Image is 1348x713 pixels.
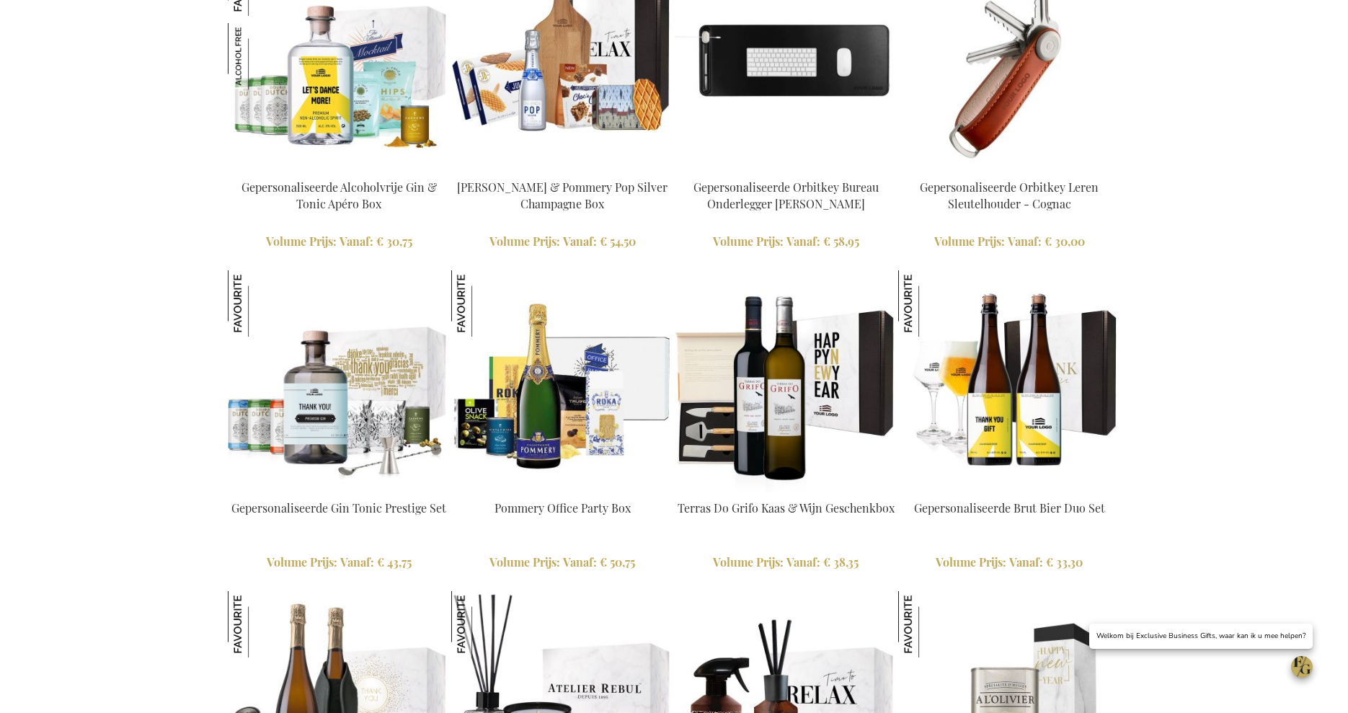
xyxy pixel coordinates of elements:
[377,554,412,570] span: € 43,75
[228,161,450,175] a: Personalised Non-Alcholic Gin & Tonic Apéro Box Gepersonaliseerde Alcoholvrije Gin & Tonic Apéro ...
[675,554,897,571] a: Volume Prijs: Vanaf € 38,35
[1045,234,1085,249] span: € 30,00
[675,234,897,250] a: Volume Prijs: Vanaf € 58,95
[241,180,437,211] a: Gepersonaliseerde Alcoholvrije Gin & Tonic Apéro Box
[898,161,1120,175] a: Personalised Orbitkey Leather Key Organiser - Cognac
[451,161,673,175] a: Sweet Delights & Pommery Pop Silver Champagne Box
[563,554,597,570] span: Vanaf
[678,500,895,515] a: Terras Do Grifo Kaas & Wijn Geschenkbox
[898,591,965,657] img: Culinaire Olijfolie & Zout Set
[1009,554,1043,570] span: Vanaf
[934,234,1005,249] span: Volume Prijs:
[898,554,1120,571] a: Volume Prijs: Vanaf € 33,30
[823,234,859,249] span: € 58,95
[228,591,294,657] img: Peugeot Lux Set
[231,500,446,515] a: Gepersonaliseerde Gin Tonic Prestige Set
[600,234,636,249] span: € 54,50
[898,234,1120,250] a: Volume Prijs: Vanaf € 30,00
[267,554,337,570] span: Volume Prijs:
[228,23,294,89] img: Gepersonaliseerde Alcoholvrije Gin & Tonic Apéro Box
[675,270,897,492] img: Terras Do Grifo Cheese & Wine Box
[898,270,965,337] img: Gepersonaliseerde Brut Bier Duo Set
[489,234,560,249] span: Volume Prijs:
[457,180,668,211] a: [PERSON_NAME] & Pommery Pop Silver Champagne Box
[451,270,518,337] img: Pommery Office Party Box
[786,234,820,249] span: Vanaf
[693,180,879,211] a: Gepersonaliseerde Orbitkey Bureau Onderlegger [PERSON_NAME]
[914,500,1105,515] a: Gepersonaliseerde Brut Bier Duo Set
[266,234,337,249] span: Volume Prijs:
[713,554,784,570] span: Volume Prijs:
[936,554,1006,570] span: Volume Prijs:
[228,270,294,337] img: Gepersonaliseerde Gin Tonic Prestige Set
[451,482,673,496] a: Pommery Office Party Box Pommery Office Party Box
[451,270,673,492] img: Pommery Office Party Box
[898,270,1120,492] img: Personalised Champagne Beer
[786,554,820,570] span: Vanaf
[228,554,450,571] a: Volume Prijs: Vanaf € 43,75
[600,554,635,570] span: € 50,75
[823,554,859,570] span: € 38,35
[713,234,784,249] span: Volume Prijs:
[489,554,560,570] span: Volume Prijs:
[376,234,412,249] span: € 30,75
[1046,554,1083,570] span: € 33,30
[228,234,450,250] a: Volume Prijs: Vanaf € 30,75
[920,180,1099,211] a: Gepersonaliseerde Orbitkey Leren Sleutelhouder - Cognac
[1008,234,1042,249] span: Vanaf
[228,270,450,492] img: Personalised Gin Tonic Prestige Set
[451,591,518,657] img: Atelier Rebul Istanbul Home Kit
[228,482,450,496] a: Personalised Gin Tonic Prestige Set Gepersonaliseerde Gin Tonic Prestige Set
[340,234,373,249] span: Vanaf
[898,482,1120,496] a: Personalised Champagne Beer Gepersonaliseerde Brut Bier Duo Set
[495,500,631,515] a: Pommery Office Party Box
[675,161,897,175] a: Gepersonaliseerde Orbitkey Bureau Onderlegger Slim - Zwart
[451,234,673,250] a: Volume Prijs: Vanaf € 54,50
[563,234,597,249] span: Vanaf
[451,554,673,571] a: Volume Prijs: Vanaf € 50,75
[340,554,374,570] span: Vanaf
[675,482,897,496] a: Terras Do Grifo Cheese & Wine Box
